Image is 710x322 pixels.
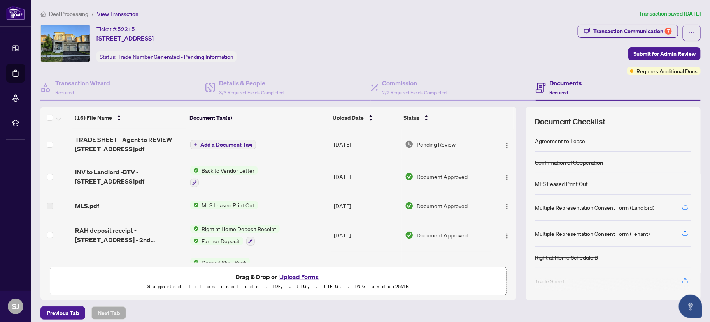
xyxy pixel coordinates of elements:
[117,53,233,60] span: Trade Number Generated - Pending Information
[50,267,507,296] span: Drag & Drop orUpload FormsSupported files include .PDF, .JPG, .JPEG, .PNG under25MB
[501,200,513,212] button: Logo
[190,201,258,209] button: Status IconMLS Leased Print Out
[633,48,696,60] span: Submit for Admin Review
[550,78,582,88] h4: Documents
[331,193,402,218] td: [DATE]
[417,231,468,239] span: Document Approved
[403,113,419,122] span: Status
[535,136,585,145] div: Agreement to Lease
[219,90,284,96] span: 3/3 Required Fields Completed
[190,225,280,246] button: Status IconRight at Home Deposit ReceiptStatus IconFurther Deposit
[199,225,280,233] span: Right at Home Deposit Receipt
[190,201,199,209] img: Status Icon
[219,78,284,88] h4: Details & People
[535,277,564,285] div: Trade Sheet
[186,107,330,129] th: Document Tag(s)
[501,138,513,150] button: Logo
[593,25,672,37] div: Transaction Communication
[190,225,199,233] img: Status Icon
[190,140,256,149] button: Add a Document Tag
[331,218,402,252] td: [DATE]
[235,272,321,282] span: Drag & Drop or
[501,229,513,241] button: Logo
[550,90,568,96] span: Required
[405,140,414,149] img: Document Status
[12,301,19,312] span: SJ
[97,11,138,18] span: View Transaction
[190,258,250,278] button: Status IconDeposit Slip - Bank
[96,51,237,62] div: Status:
[277,272,321,282] button: Upload Forms
[199,166,258,175] span: Back to Vendor Letter
[333,113,364,122] span: Upload Date
[535,253,598,262] div: Right at Home Schedule B
[400,107,489,129] th: Status
[199,237,243,245] span: Further Deposit
[75,226,184,244] span: RAH deposit receipt - [STREET_ADDRESS] - 2nd Deposit.pdf
[665,28,672,35] div: 7
[535,116,606,127] span: Document Checklist
[689,30,694,35] span: ellipsis
[331,129,402,160] td: [DATE]
[535,203,654,212] div: Multiple Representation Consent Form (Landlord)
[201,142,252,147] span: Add a Document Tag
[190,166,258,187] button: Status IconBack to Vendor Letter
[72,107,186,129] th: (16) File Name
[199,201,258,209] span: MLS Leased Print Out
[190,166,199,175] img: Status Icon
[190,258,199,267] img: Status Icon
[40,306,85,320] button: Previous Tab
[535,158,603,166] div: Confirmation of Cooperation
[6,6,25,20] img: logo
[405,202,414,210] img: Document Status
[91,306,126,320] button: Next Tab
[75,135,184,154] span: TRADE SHEET - Agent to REVIEW - [STREET_ADDRESS]pdf
[636,67,698,75] span: Requires Additional Docs
[194,143,198,147] span: plus
[417,172,468,181] span: Document Approved
[47,307,79,319] span: Previous Tab
[96,25,135,34] div: Ticket #:
[578,25,678,38] button: Transaction Communication7
[504,175,510,181] img: Logo
[91,9,94,18] li: /
[55,282,502,291] p: Supported files include .PDF, .JPG, .JPEG, .PNG under 25 MB
[417,202,468,210] span: Document Approved
[75,113,112,122] span: (16) File Name
[331,160,402,193] td: [DATE]
[190,140,256,150] button: Add a Document Tag
[75,167,184,186] span: INV to Landlord -BTV - [STREET_ADDRESS]pdf
[40,11,46,17] span: home
[96,34,154,43] span: [STREET_ADDRESS]
[382,90,447,96] span: 2/2 Required Fields Completed
[49,11,88,18] span: Deal Processing
[679,295,702,318] button: Open asap
[55,78,110,88] h4: Transaction Wizard
[331,252,402,285] td: [DATE]
[199,258,250,267] span: Deposit Slip - Bank
[405,231,414,239] img: Document Status
[504,142,510,149] img: Logo
[501,170,513,183] button: Logo
[535,179,588,188] div: MLS Leased Print Out
[382,78,447,88] h4: Commission
[190,237,199,245] img: Status Icon
[117,26,135,33] span: 52315
[535,229,650,238] div: Multiple Representation Consent Form (Tenant)
[504,203,510,210] img: Logo
[639,9,701,18] article: Transaction saved [DATE]
[628,47,701,60] button: Submit for Admin Review
[330,107,400,129] th: Upload Date
[504,233,510,239] img: Logo
[405,172,414,181] img: Document Status
[417,140,456,149] span: Pending Review
[55,90,74,96] span: Required
[75,201,99,211] span: MLS.pdf
[41,25,90,62] img: IMG-N12269200_1.jpg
